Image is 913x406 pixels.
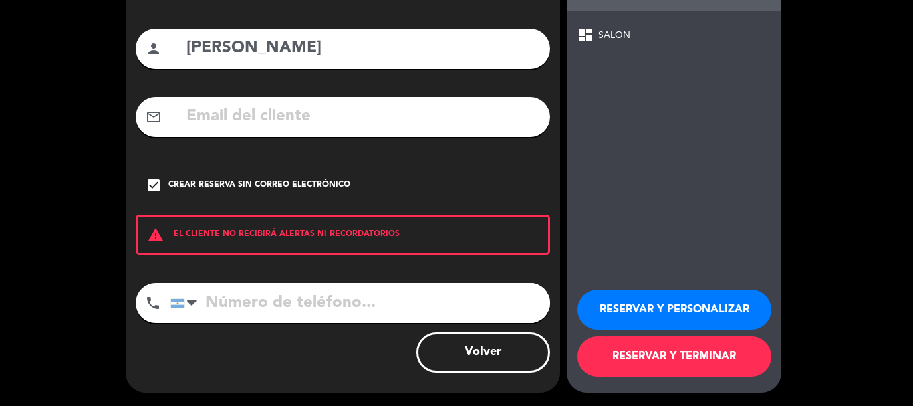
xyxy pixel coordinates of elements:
input: Número de teléfono... [170,283,550,323]
div: EL CLIENTE NO RECIBIRÁ ALERTAS NI RECORDATORIOS [136,215,550,255]
div: Argentina: +54 [171,284,202,322]
i: person [146,41,162,57]
input: Email del cliente [185,103,540,130]
button: RESERVAR Y TERMINAR [577,336,771,377]
i: check_box [146,177,162,193]
input: Nombre del cliente [185,35,540,62]
button: Volver [416,332,550,373]
i: phone [145,295,161,311]
i: warning [138,227,174,243]
i: mail_outline [146,109,162,125]
span: dashboard [577,27,594,43]
button: RESERVAR Y PERSONALIZAR [577,290,771,330]
span: SALON [598,28,630,43]
div: Crear reserva sin correo electrónico [168,179,350,192]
